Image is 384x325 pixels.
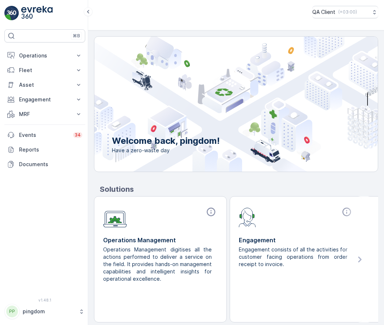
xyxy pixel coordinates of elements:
[4,6,19,20] img: logo
[338,9,357,15] p: ( +03:00 )
[19,96,71,103] p: Engagement
[103,207,127,228] img: module-icon
[6,306,18,317] div: PP
[4,63,85,78] button: Fleet
[4,107,85,122] button: MRF
[4,157,85,172] a: Documents
[4,48,85,63] button: Operations
[19,81,71,89] p: Asset
[19,161,82,168] p: Documents
[100,184,378,195] p: Solutions
[19,52,71,59] p: Operations
[312,8,335,16] p: QA Client
[61,37,378,172] img: city illustration
[4,78,85,92] button: Asset
[239,207,256,227] img: module-icon
[112,135,220,147] p: Welcome back, pingdom!
[19,131,69,139] p: Events
[4,128,85,142] a: Events34
[75,132,81,138] p: 34
[312,6,378,18] button: QA Client(+03:00)
[21,6,53,20] img: logo_light-DOdMpM7g.png
[112,147,220,154] span: Have a zero-waste day
[19,111,71,118] p: MRF
[4,304,85,319] button: PPpingdom
[19,67,71,74] p: Fleet
[103,236,218,244] p: Operations Management
[19,146,82,153] p: Reports
[73,33,80,39] p: ⌘B
[4,142,85,157] a: Reports
[239,246,347,268] p: Engagement consists of all the activities for customer facing operations from order receipt to in...
[103,246,212,283] p: Operations Management digitises all the actions performed to deliver a service on the field. It p...
[23,308,75,315] p: pingdom
[4,298,85,302] span: v 1.48.1
[4,92,85,107] button: Engagement
[239,236,353,244] p: Engagement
